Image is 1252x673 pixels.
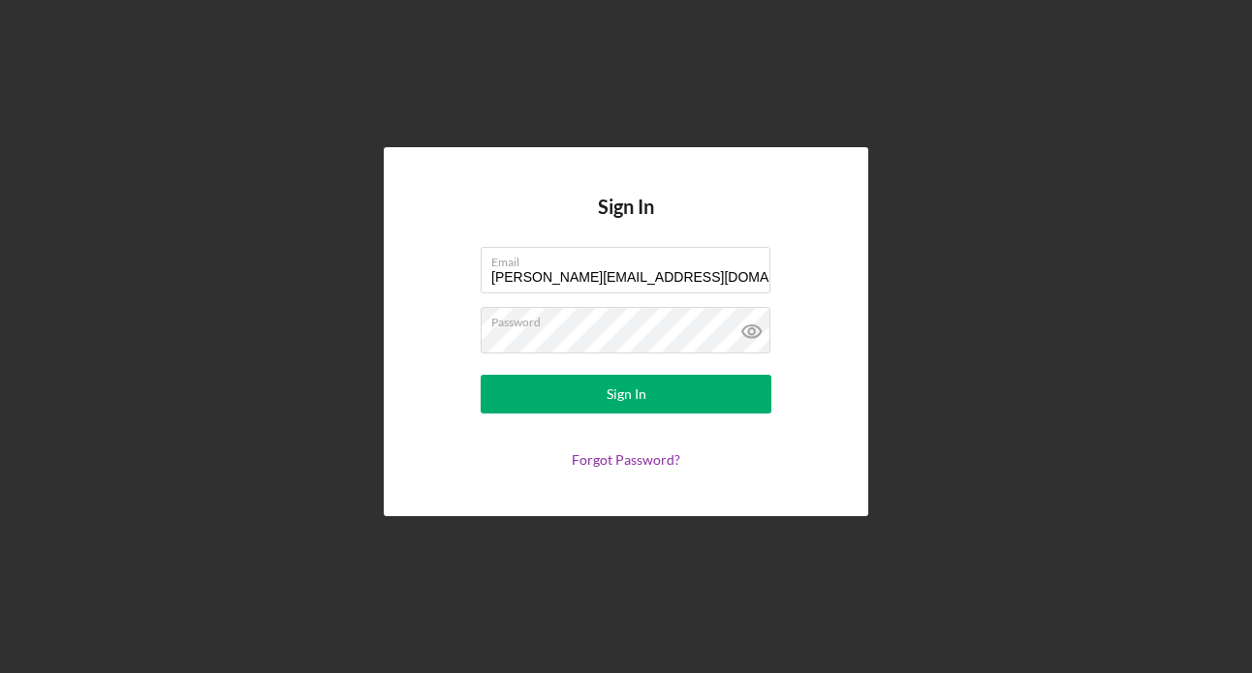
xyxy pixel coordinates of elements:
button: Sign In [481,375,771,413]
label: Password [491,308,770,329]
a: Forgot Password? [572,451,680,468]
h4: Sign In [598,196,654,247]
label: Email [491,248,770,269]
div: Sign In [607,375,646,413]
